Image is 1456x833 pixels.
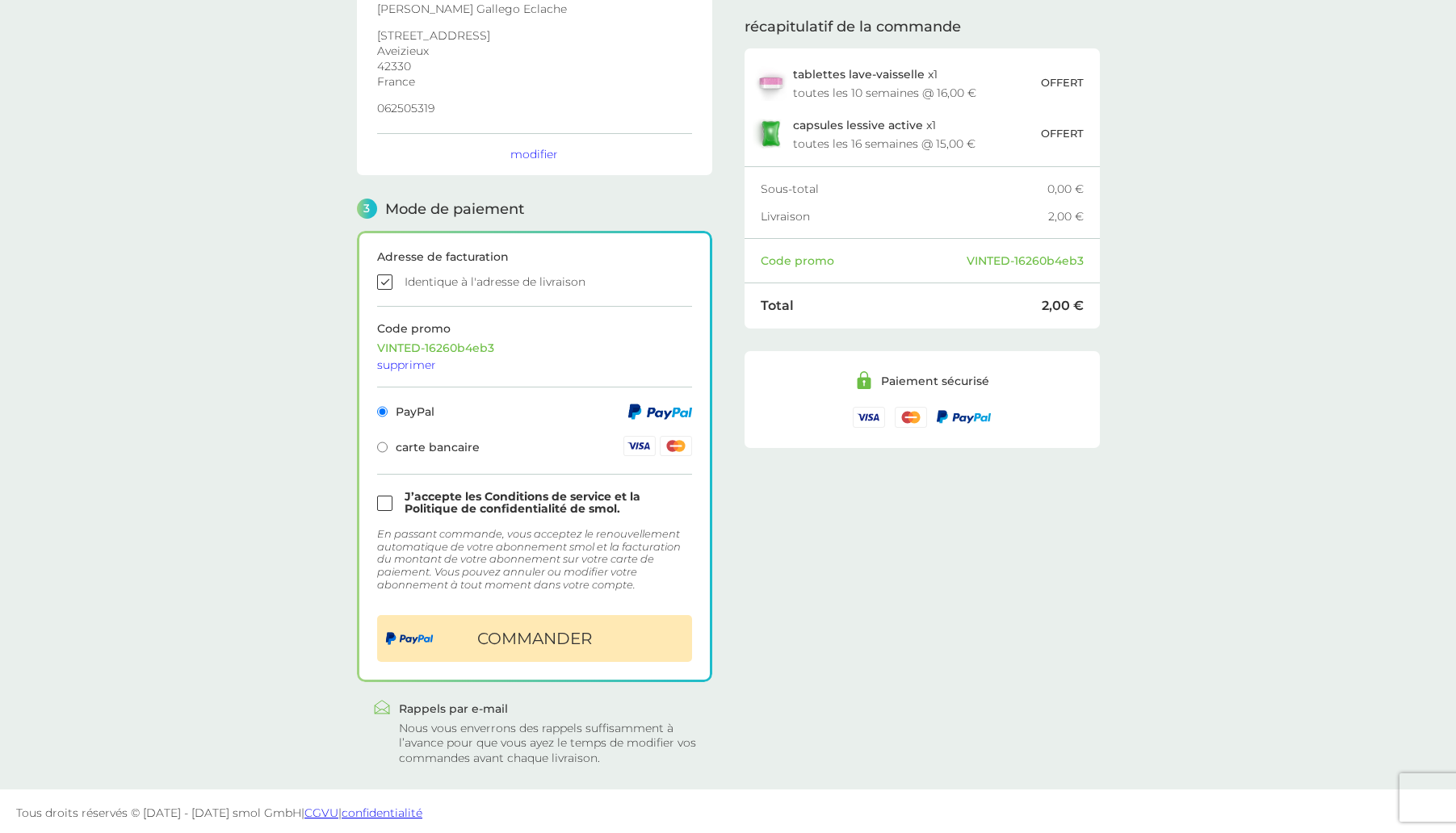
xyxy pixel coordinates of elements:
[793,138,976,149] div: toutes les 16 semaines @ 15,00 €
[745,19,961,34] span: récapitulatif de la commande
[342,806,422,820] a: confidentialité
[405,491,692,515] label: J’accepte les Conditions de service et la Politique de confidentialité de smol.
[660,436,692,456] img: Mastercard
[357,199,377,219] span: 3
[377,406,434,417] span: PayPal
[793,87,976,98] div: toutes les 10 semaines @ 16,00 €
[304,806,338,820] a: CGVU
[793,118,923,132] span: capsules lessive active
[761,255,967,266] div: Code promo
[937,410,991,424] img: /assets/icons/paypal-logo-small.webp
[793,119,936,132] p: x 1
[853,407,885,427] img: /assets/icons/cards/visa.svg
[377,45,692,57] p: Aveizieux
[377,620,692,656] iframe: PayPal-paypal
[377,103,692,114] p: 062505319
[510,147,558,161] button: modifier
[793,67,925,82] span: tablettes lave-vaisselle
[377,76,692,87] p: France
[377,442,480,453] span: carte bancaire
[399,703,696,714] div: Rappels par e-mail
[1048,211,1084,222] div: 2,00 €
[377,251,692,262] div: Adresse de facturation
[377,359,692,370] div: supprimer
[761,183,1047,195] div: Sous-total
[1047,183,1084,195] div: 0,00 €
[1041,125,1084,142] p: OFFERT
[895,407,927,427] img: /assets/icons/cards/mastercard.svg
[623,436,656,456] img: Visa
[377,321,451,336] span: Code promo
[377,61,692,72] p: 42330
[385,202,524,216] span: Mode de paiement
[377,30,692,41] p: [STREET_ADDRESS]
[1041,74,1084,91] p: OFFERT
[377,341,494,355] span: VINTED-16260b4eb3
[881,375,989,387] div: Paiement sécurisé
[377,3,692,15] p: [PERSON_NAME] Gallego Eclache
[1042,299,1084,312] div: 2,00 €
[628,404,692,420] img: PayPal
[399,721,696,765] div: Nous vous enverrons des rappels suffisamment à l’avance pour que vous ayez le temps de modifier v...
[377,528,692,591] div: En passant commande, vous acceptez le renouvellement automatique de votre abonnement smol et la f...
[793,68,938,81] p: x 1
[761,299,1042,312] div: Total
[967,255,1084,266] div: VINTED-16260b4eb3
[761,211,1048,222] div: Livraison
